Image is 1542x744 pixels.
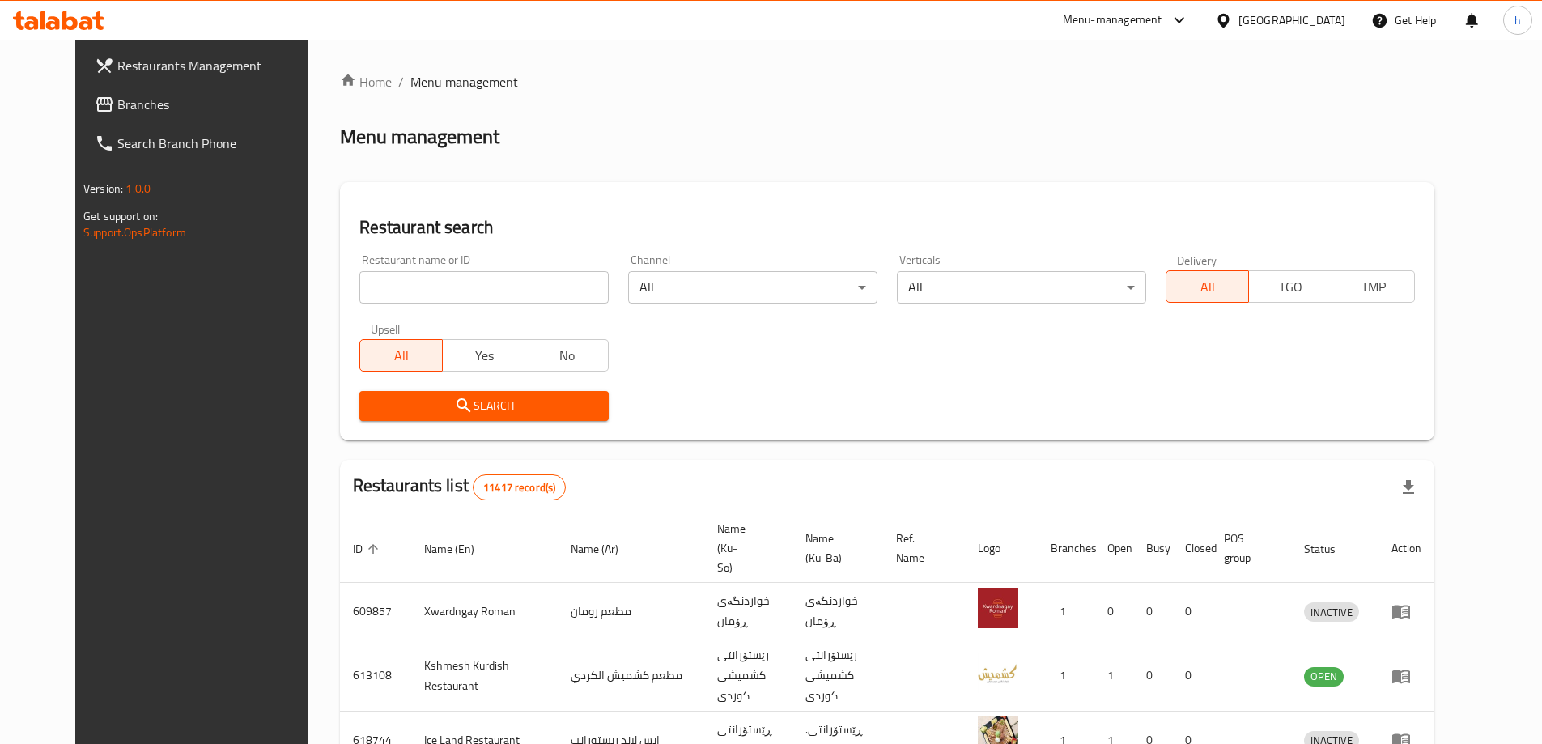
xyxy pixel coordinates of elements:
[1038,640,1094,712] td: 1
[628,271,877,304] div: All
[978,653,1018,693] img: Kshmesh Kurdish Restaurant
[340,72,392,91] a: Home
[792,640,883,712] td: رێستۆرانتی کشمیشى كوردى
[340,583,411,640] td: 609857
[792,583,883,640] td: خواردنگەی ڕۆمان
[117,56,320,75] span: Restaurants Management
[125,178,151,199] span: 1.0.0
[558,640,704,712] td: مطعم كشميش الكردي
[1133,640,1172,712] td: 0
[1172,640,1211,712] td: 0
[1094,514,1133,583] th: Open
[896,529,945,568] span: Ref. Name
[1038,514,1094,583] th: Branches
[474,480,565,495] span: 11417 record(s)
[359,339,443,372] button: All
[1255,275,1325,299] span: TGO
[83,206,158,227] span: Get support on:
[532,344,601,368] span: No
[1378,514,1434,583] th: Action
[1389,468,1428,507] div: Export file
[1304,539,1357,559] span: Status
[704,640,792,712] td: رێستۆرانتی کشمیشى كوردى
[371,323,401,334] label: Upsell
[411,640,558,712] td: Kshmesh Kurdish Restaurant
[1172,583,1211,640] td: 0
[367,344,436,368] span: All
[82,85,333,124] a: Branches
[340,72,1434,91] nav: breadcrumb
[410,72,518,91] span: Menu management
[82,46,333,85] a: Restaurants Management
[558,583,704,640] td: مطعم رومان
[1173,275,1243,299] span: All
[1133,583,1172,640] td: 0
[442,339,525,372] button: Yes
[117,134,320,153] span: Search Branch Phone
[411,583,558,640] td: Xwardngay Roman
[1304,602,1359,622] div: INACTIVE
[1177,254,1217,266] label: Delivery
[1304,667,1344,686] span: OPEN
[978,588,1018,628] img: Xwardngay Roman
[1094,640,1133,712] td: 1
[359,271,609,304] input: Search for restaurant name or ID..
[1166,270,1249,303] button: All
[1514,11,1521,29] span: h
[704,583,792,640] td: خواردنگەی ڕۆمان
[83,178,123,199] span: Version:
[1038,583,1094,640] td: 1
[1224,529,1272,568] span: POS group
[372,396,596,416] span: Search
[1248,270,1332,303] button: TGO
[571,539,639,559] span: Name (Ar)
[1391,602,1421,621] div: Menu
[82,124,333,163] a: Search Branch Phone
[353,474,567,500] h2: Restaurants list
[340,640,411,712] td: 613108
[1391,666,1421,686] div: Menu
[340,124,499,150] h2: Menu management
[1339,275,1408,299] span: TMP
[1094,583,1133,640] td: 0
[805,529,864,568] span: Name (Ku-Ba)
[473,474,566,500] div: Total records count
[1133,514,1172,583] th: Busy
[717,519,773,577] span: Name (Ku-So)
[1332,270,1415,303] button: TMP
[1063,11,1162,30] div: Menu-management
[359,215,1415,240] h2: Restaurant search
[424,539,495,559] span: Name (En)
[897,271,1146,304] div: All
[449,344,519,368] span: Yes
[525,339,608,372] button: No
[117,95,320,114] span: Branches
[353,539,384,559] span: ID
[83,222,186,243] a: Support.OpsPlatform
[1304,603,1359,622] span: INACTIVE
[398,72,404,91] li: /
[965,514,1038,583] th: Logo
[1238,11,1345,29] div: [GEOGRAPHIC_DATA]
[1172,514,1211,583] th: Closed
[359,391,609,421] button: Search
